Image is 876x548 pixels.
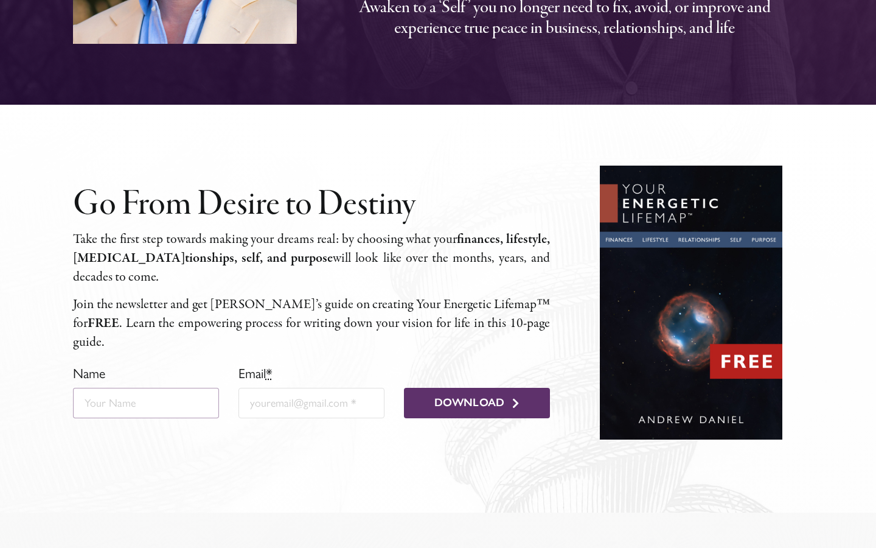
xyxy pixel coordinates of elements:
label: Email [238,365,273,382]
button: Download [404,388,551,418]
b: finances, lifestyle, [MEDICAL_DATA]­tion­ships, self, and pur­pose [73,230,550,267]
input: youremail@gmail.com * [238,388,385,418]
input: Your Name [73,388,220,418]
h2: Go From Desire to Destiny [73,186,550,224]
p: Join the newslet­ter and get [PERSON_NAME]’s guide on cre­at­ing Your Energetic Lifemap™ for . Le... [73,295,550,351]
span: Download [434,396,505,410]
abbr: required [266,365,273,382]
i: . [156,268,159,286]
p: Take the first step towards mak­ing your dreams real: by choos­ing what your will look like over ... [73,230,550,286]
b: FREE [88,314,119,332]
img: energetic-lifemap-6x9-andrew-daniel-free-ebook [600,166,782,440]
label: Name [73,365,105,382]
